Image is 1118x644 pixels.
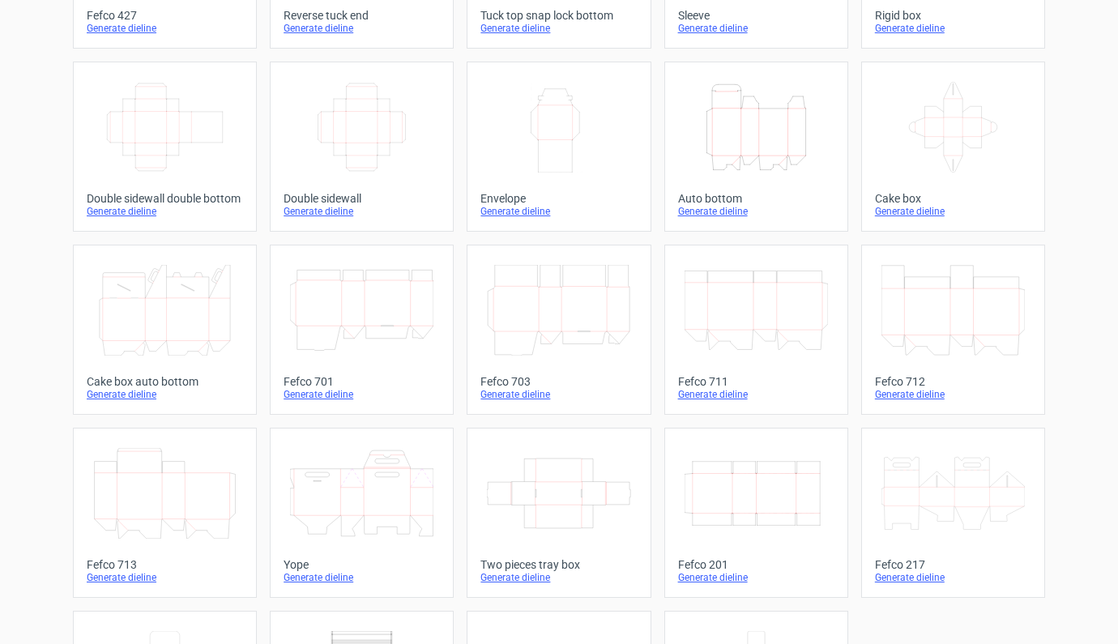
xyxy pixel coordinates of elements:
div: Fefco 711 [678,375,834,388]
div: Generate dieline [87,205,243,218]
div: Generate dieline [284,22,440,35]
a: Cake box auto bottomGenerate dieline [73,245,257,415]
div: Cake box auto bottom [87,375,243,388]
div: Generate dieline [875,571,1031,584]
div: Generate dieline [87,388,243,401]
a: Fefco 701Generate dieline [270,245,454,415]
div: Generate dieline [678,22,834,35]
div: Sleeve [678,9,834,22]
a: YopeGenerate dieline [270,428,454,598]
div: Yope [284,558,440,571]
div: Generate dieline [284,388,440,401]
div: Fefco 703 [480,375,637,388]
a: Double sidewall double bottomGenerate dieline [73,62,257,232]
a: Fefco 217Generate dieline [861,428,1045,598]
div: Two pieces tray box [480,558,637,571]
a: Fefco 713Generate dieline [73,428,257,598]
div: Generate dieline [87,571,243,584]
div: Auto bottom [678,192,834,205]
div: Double sidewall double bottom [87,192,243,205]
div: Generate dieline [87,22,243,35]
div: Envelope [480,192,637,205]
div: Fefco 713 [87,558,243,571]
div: Generate dieline [875,205,1031,218]
div: Tuck top snap lock bottom [480,9,637,22]
div: Generate dieline [480,388,637,401]
div: Fefco 427 [87,9,243,22]
div: Generate dieline [480,571,637,584]
a: Fefco 711Generate dieline [664,245,848,415]
div: Generate dieline [875,22,1031,35]
div: Fefco 712 [875,375,1031,388]
div: Generate dieline [678,388,834,401]
a: Two pieces tray boxGenerate dieline [467,428,651,598]
div: Generate dieline [284,205,440,218]
div: Fefco 217 [875,558,1031,571]
a: EnvelopeGenerate dieline [467,62,651,232]
a: Fefco 703Generate dieline [467,245,651,415]
a: Auto bottomGenerate dieline [664,62,848,232]
div: Fefco 201 [678,558,834,571]
div: Generate dieline [678,205,834,218]
div: Generate dieline [678,571,834,584]
div: Cake box [875,192,1031,205]
a: Fefco 201Generate dieline [664,428,848,598]
div: Generate dieline [875,388,1031,401]
a: Cake boxGenerate dieline [861,62,1045,232]
a: Fefco 712Generate dieline [861,245,1045,415]
div: Fefco 701 [284,375,440,388]
a: Double sidewallGenerate dieline [270,62,454,232]
div: Generate dieline [480,205,637,218]
div: Reverse tuck end [284,9,440,22]
div: Generate dieline [480,22,637,35]
div: Double sidewall [284,192,440,205]
div: Generate dieline [284,571,440,584]
div: Rigid box [875,9,1031,22]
